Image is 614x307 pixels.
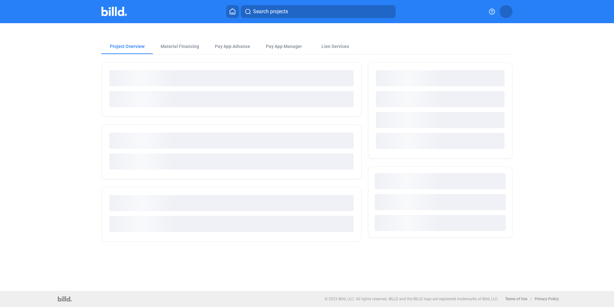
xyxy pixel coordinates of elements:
div: loading [110,133,354,149]
div: loading [375,215,506,231]
div: Material Financing [161,43,199,50]
div: Pay App Advance [215,43,250,50]
div: loading [376,70,504,86]
div: loading [375,194,506,210]
div: loading [110,216,354,232]
div: loading [375,173,506,189]
div: Lien Services [321,43,349,50]
b: Terms of Use [505,297,527,301]
img: Billd Company Logo [101,7,127,16]
img: logo [58,296,72,302]
div: loading [110,195,354,211]
div: loading [110,91,354,107]
span: Pay App Manager [266,43,302,50]
p: © 2025 Billd, LLC. All rights reserved. BILLD and the BILLD logo are registered trademarks of Bil... [325,297,499,301]
div: loading [110,153,354,170]
button: Search projects [241,5,396,18]
p: | [531,297,531,301]
span: Search projects [253,8,288,15]
b: Privacy Policy [535,297,559,301]
div: loading [110,70,354,86]
div: loading [376,133,504,149]
div: Project Overview [110,43,145,50]
div: loading [376,91,504,107]
div: loading [376,112,504,128]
